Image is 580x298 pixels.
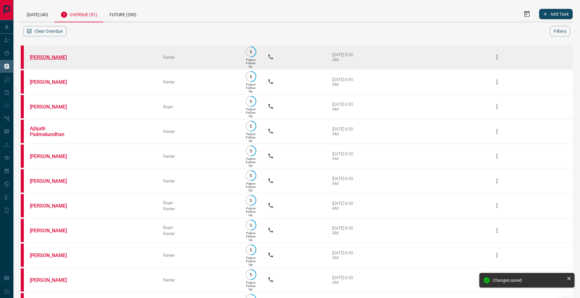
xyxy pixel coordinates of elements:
[21,70,24,94] div: property.ca
[21,219,24,242] div: property.ca
[249,223,253,227] p: 5
[246,281,255,291] p: Future Follow Up
[21,46,24,69] div: property.ca
[21,244,24,267] div: property.ca
[249,50,253,54] p: 5
[30,126,76,137] a: Ajhjuth Padmakandhan
[332,77,358,87] div: [DATE] 6:00 AM
[21,6,54,22] div: [DATE] (40)
[30,277,76,283] a: [PERSON_NAME]
[163,55,234,60] div: Renter
[249,198,253,203] p: 5
[21,194,24,217] div: property.ca
[21,268,24,292] div: property.ca
[163,129,234,134] div: Renter
[163,200,234,205] div: Buyer
[493,278,564,283] div: Changes saved
[21,120,24,143] div: property.ca
[30,54,76,60] a: [PERSON_NAME]
[30,203,76,209] a: [PERSON_NAME]
[30,252,76,258] a: [PERSON_NAME]
[539,9,573,19] button: Add Task
[163,231,234,236] div: Renter
[30,228,76,234] a: [PERSON_NAME]
[332,102,358,112] div: [DATE] 6:00 AM
[30,104,76,110] a: [PERSON_NAME]
[103,6,142,22] div: Future (290)
[332,52,358,62] div: [DATE] 5:00 AM
[249,149,253,153] p: 5
[249,124,253,128] p: 5
[163,225,234,230] div: Buyer
[249,248,253,252] p: 5
[246,256,255,266] p: Future Follow Up
[332,226,358,235] div: [DATE] 6:00 AM
[246,83,255,93] p: Future Follow Up
[246,108,255,118] p: Future Follow Up
[30,178,76,184] a: [PERSON_NAME]
[163,79,234,84] div: Renter
[249,74,253,79] p: 5
[246,207,255,217] p: Future Follow Up
[520,7,534,21] button: Select Date Range
[21,95,24,118] div: property.ca
[550,26,570,36] button: Filters
[163,104,234,109] div: Buyer
[249,272,253,277] p: 5
[163,253,234,258] div: Renter
[30,153,76,159] a: [PERSON_NAME]
[246,157,255,167] p: Future Follow Up
[21,145,24,168] div: property.ca
[249,173,253,178] p: 5
[249,99,253,104] p: 5
[246,132,255,142] p: Future Follow Up
[246,58,255,68] p: Future Follow Up
[332,127,358,136] div: [DATE] 6:00 AM
[246,231,255,241] p: Future Follow Up
[332,151,358,161] div: [DATE] 6:00 AM
[332,250,358,260] div: [DATE] 6:00 AM
[332,201,358,211] div: [DATE] 6:00 AM
[163,206,234,211] div: Renter
[54,6,103,22] div: Overdue (51)
[21,169,24,193] div: property.ca
[332,275,358,285] div: [DATE] 6:00 AM
[163,278,234,282] div: Renter
[163,154,234,159] div: Renter
[332,176,358,186] div: [DATE] 6:00 AM
[246,182,255,192] p: Future Follow Up
[30,79,76,85] a: [PERSON_NAME]
[163,178,234,183] div: Renter
[23,26,67,36] button: Clear Overdue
